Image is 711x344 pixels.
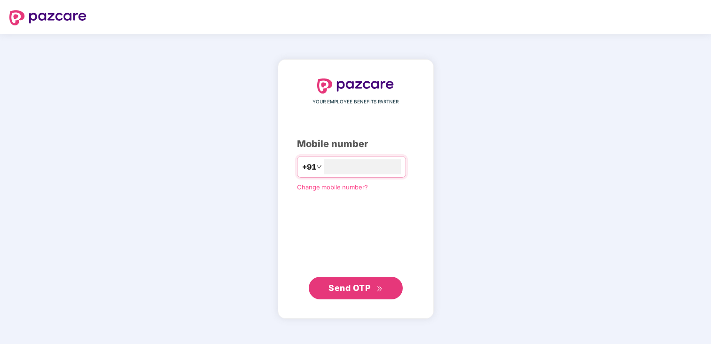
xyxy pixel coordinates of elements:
img: logo [9,10,86,25]
span: double-right [376,286,383,292]
img: logo [317,78,394,94]
span: YOUR EMPLOYEE BENEFITS PARTNER [313,98,398,106]
span: +91 [302,161,316,173]
span: Send OTP [328,283,370,293]
button: Send OTPdouble-right [309,277,403,299]
a: Change mobile number? [297,183,368,191]
span: down [316,164,322,170]
div: Mobile number [297,137,414,151]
